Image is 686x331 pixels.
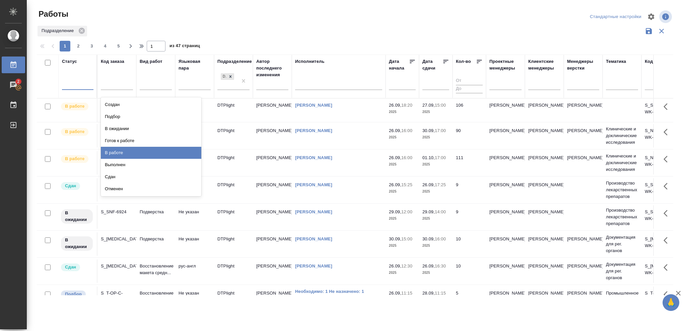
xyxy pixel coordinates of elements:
[453,232,486,256] td: 10
[295,155,332,160] a: [PERSON_NAME]
[422,209,435,214] p: 29.09,
[389,103,401,108] p: 26.09,
[525,151,564,175] td: [PERSON_NAME]
[660,232,676,248] button: Здесь прячутся важные кнопки
[101,99,201,111] div: Создан
[295,182,332,187] a: [PERSON_NAME]
[567,102,599,109] p: [PERSON_NAME]
[295,103,332,108] a: [PERSON_NAME]
[456,58,471,65] div: Кол-во
[641,99,680,122] td: S_SNDZ-2331-WK-007
[642,25,655,37] button: Сохранить фильтры
[2,77,25,93] a: 2
[60,102,93,111] div: Исполнитель выполняет работу
[567,58,599,72] div: Менеджеры верстки
[525,232,564,256] td: [PERSON_NAME]
[567,290,599,297] p: [PERSON_NAME]
[214,151,253,175] td: DTPlight
[42,27,76,34] p: Подразделение
[175,205,214,229] td: Не указан
[525,205,564,229] td: [PERSON_NAME]
[60,154,93,163] div: Исполнитель выполняет работу
[389,269,416,276] p: 2025
[60,182,93,191] div: Менеджер проверил работу исполнителя, передает ее на следующий этап
[641,232,680,256] td: S_[MEDICAL_DATA]-36-WK-008
[101,290,133,303] div: S_T-OP-C-25291
[214,178,253,202] td: DTPlight
[389,182,401,187] p: 26.09,
[641,124,680,147] td: S_NVRT-5220-WK-011
[253,232,292,256] td: [PERSON_NAME]
[295,288,382,308] a: Необходимо: 1 Не назначено: 1 Приглашений отправлено: 1 Отказов: 0 Просмотрено: 0 Не просмотрено: 1
[659,10,673,23] span: Посмотреть информацию
[253,178,292,202] td: [PERSON_NAME]
[422,269,449,276] p: 2025
[389,291,401,296] p: 26.09,
[643,9,659,25] span: Настроить таблицу
[422,236,435,241] p: 30.09,
[389,263,401,268] p: 26.09,
[13,78,23,85] span: 2
[113,43,124,49] span: 5
[486,232,525,256] td: [PERSON_NAME]
[389,188,416,195] p: 2025
[113,41,124,51] button: 5
[435,103,446,108] p: 15:00
[295,263,332,268] a: [PERSON_NAME]
[100,43,111,49] span: 4
[606,58,626,65] div: Тематика
[214,99,253,122] td: DTPlight
[486,259,525,283] td: [PERSON_NAME]
[655,25,668,37] button: Сбросить фильтры
[101,135,201,147] div: Готов к работе
[389,215,416,222] p: 2025
[101,58,124,65] div: Код заказа
[295,58,325,65] div: Исполнитель
[401,291,412,296] p: 11:15
[175,287,214,310] td: Не указан
[73,43,84,49] span: 2
[140,236,172,242] p: Подверстка
[401,263,412,268] p: 12:30
[60,263,93,272] div: Менеджер проверил работу исполнителя, передает ее на следующий этап
[660,124,676,140] button: Здесь прячутся важные кнопки
[486,178,525,202] td: [PERSON_NAME]
[606,180,638,200] p: Производство лекарственных препаратов
[214,232,253,256] td: DTPlight
[567,263,599,269] p: [PERSON_NAME]
[86,41,97,51] button: 3
[65,210,89,223] p: В ожидании
[214,124,253,147] td: DTPlight
[660,287,676,303] button: Здесь прячутся важные кнопки
[175,232,214,256] td: Не указан
[401,155,412,160] p: 16:00
[401,103,412,108] p: 18:20
[645,58,671,65] div: Код работы
[435,209,446,214] p: 14:00
[641,259,680,283] td: S_[MEDICAL_DATA]-36-WK-003
[140,58,162,65] div: Вид работ
[422,128,435,133] p: 30.09,
[179,58,211,72] div: Языковая пара
[525,99,564,122] td: [PERSON_NAME]
[65,103,84,110] p: В работе
[214,287,253,310] td: DTPlight
[453,259,486,283] td: 10
[60,290,93,299] div: Можно подбирать исполнителей
[214,205,253,229] td: DTPlight
[606,153,638,173] p: Клинические и доклинические исследования
[253,259,292,283] td: [PERSON_NAME]
[140,209,172,215] p: Подверстка
[606,234,638,254] p: Документация для рег. органов
[214,259,253,283] td: DTPlight
[101,111,201,123] div: Подбор
[453,287,486,310] td: 5
[435,263,446,268] p: 16:30
[295,128,332,133] a: [PERSON_NAME]
[588,12,643,22] div: split button
[660,99,676,115] button: Здесь прячутся важные кнопки
[101,236,133,242] div: S_[MEDICAL_DATA]-36
[660,205,676,221] button: Здесь прячутся важные кнопки
[73,41,84,51] button: 2
[65,237,89,250] p: В ожидании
